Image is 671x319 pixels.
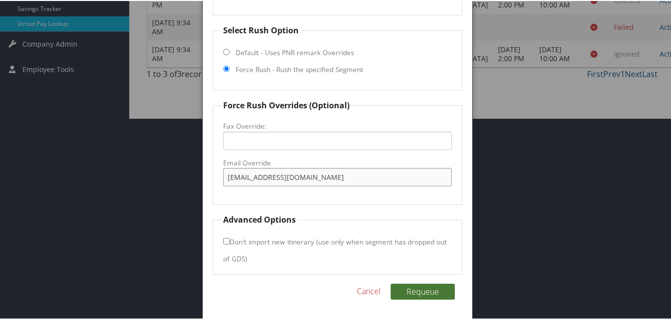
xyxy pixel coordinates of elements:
label: Fax Override: [223,120,451,130]
label: Default - Uses PNR remark Overrides [236,47,354,57]
label: Don't import new itinerary (use only when segment has dropped out of GDS) [223,232,447,267]
label: Email Override [223,157,451,167]
legend: Select Rush Option [222,23,300,35]
legend: Force Rush Overrides (Optional) [222,98,351,110]
legend: Advanced Options [222,213,297,225]
a: Cancel [357,284,381,296]
label: Force Rush - Rush the specified Segment [236,64,363,74]
button: Requeue [391,283,455,299]
input: Don't import new itinerary (use only when segment has dropped out of GDS) [223,237,230,243]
